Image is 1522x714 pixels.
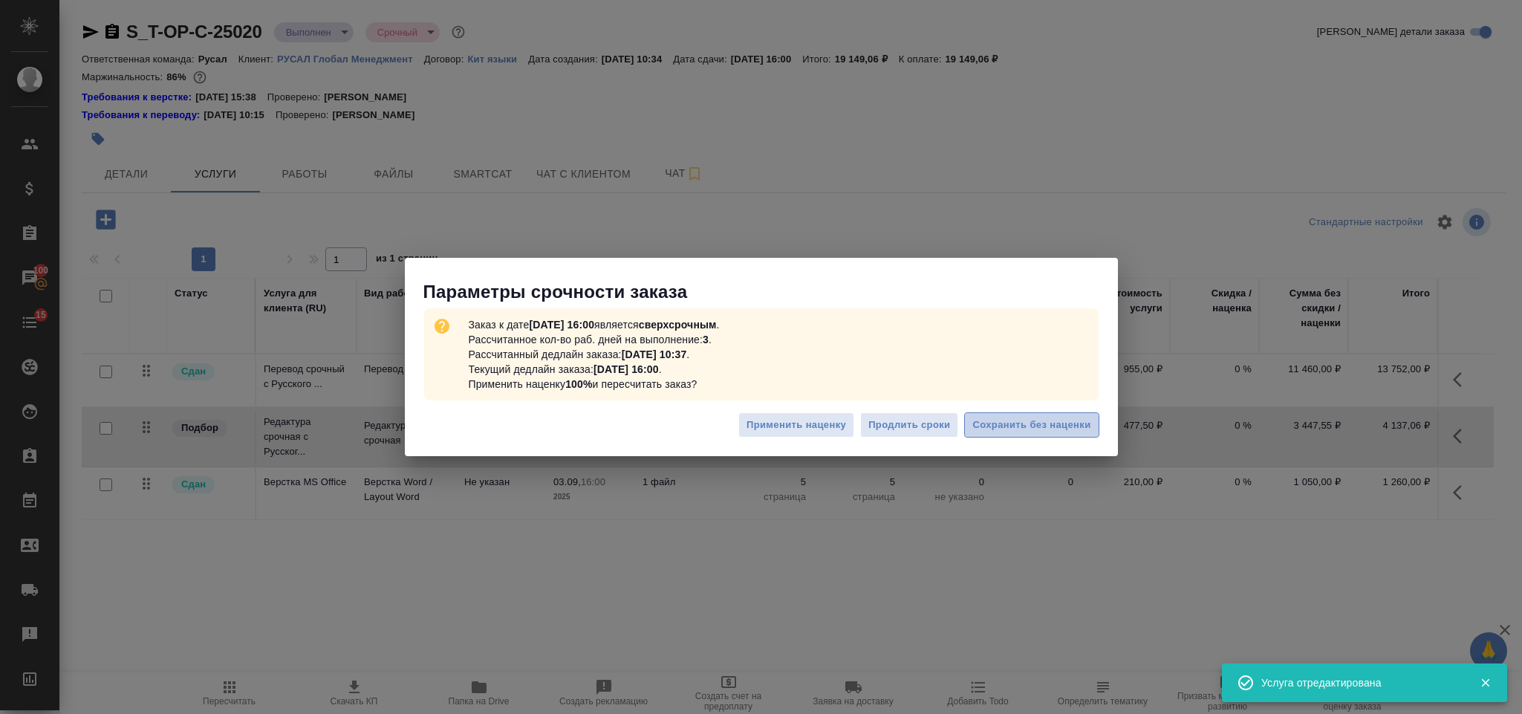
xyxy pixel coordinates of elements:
[738,412,854,438] button: Применить наценку
[747,417,846,434] span: Применить наценку
[463,311,726,397] p: Заказ к дате является . Рассчитанное кол-во раб. дней на выполнение: . Рассчитанный дедлайн заказ...
[972,417,1090,434] span: Сохранить без наценки
[860,412,958,438] button: Продлить сроки
[622,348,687,360] b: [DATE] 10:37
[1261,675,1457,690] div: Услуга отредактирована
[703,334,709,345] b: 3
[868,417,950,434] span: Продлить сроки
[423,280,1118,304] p: Параметры срочности заказа
[529,319,594,331] b: [DATE] 16:00
[964,412,1099,438] button: Сохранить без наценки
[639,319,717,331] b: сверхсрочным
[1470,676,1500,689] button: Закрыть
[593,363,659,375] b: [DATE] 16:00
[565,378,592,390] b: 100%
